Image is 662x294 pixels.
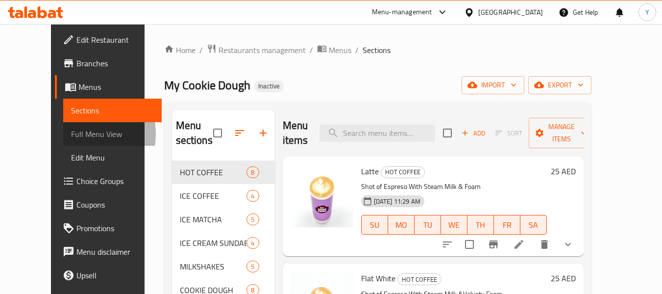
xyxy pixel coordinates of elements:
[489,126,529,141] span: Select section first
[467,215,494,235] button: TH
[207,44,306,56] a: Restaurants management
[469,79,516,91] span: import
[528,76,591,94] button: export
[63,146,162,169] a: Edit Menu
[55,28,162,52] a: Edit Restaurant
[459,234,480,255] span: Select to update
[71,152,154,163] span: Edit Menu
[329,44,351,56] span: Menus
[381,166,424,178] span: HOT COFFEE
[78,81,154,93] span: Menus
[219,44,306,56] span: Restaurants management
[55,264,162,287] a: Upsell
[536,79,584,91] span: export
[180,166,247,178] span: HOT COFFEE
[283,118,308,148] h2: Menu items
[76,199,154,211] span: Coupons
[55,240,162,264] a: Menu disclaimer
[317,44,351,56] a: Menus
[370,197,424,206] span: [DATE] 11:29 AM
[355,44,359,56] li: /
[556,233,580,256] button: show more
[76,34,154,46] span: Edit Restaurant
[645,7,649,18] span: Y
[398,274,441,285] span: HOT COFFEE
[551,271,576,285] h6: 25 AED
[418,218,437,232] span: TU
[366,218,384,232] span: SU
[247,215,258,224] span: 5
[363,44,391,56] span: Sections
[361,181,547,193] p: Shot of Espreso With Steam Milk & Foam
[172,208,275,231] div: ICE MATCHA5
[246,166,259,178] div: items
[513,239,525,250] a: Edit menu item
[172,184,275,208] div: ICE COFFEE4
[247,239,258,248] span: 4
[180,214,247,225] div: ICE MATCHA
[254,82,284,90] span: Inactive
[462,76,524,94] button: import
[164,44,196,56] a: Home
[460,128,487,139] span: Add
[176,118,213,148] h2: Menu sections
[246,190,259,202] div: items
[55,75,162,99] a: Menus
[164,74,250,96] span: My Cookie Dough
[361,215,388,235] button: SU
[520,215,547,235] button: SA
[436,233,459,256] button: sort-choices
[55,193,162,216] a: Coupons
[458,126,489,141] button: Add
[471,218,490,232] span: TH
[494,215,520,235] button: FR
[310,44,313,56] li: /
[247,168,258,177] span: 8
[246,237,259,249] div: items
[71,105,154,116] span: Sections
[246,261,259,272] div: items
[172,160,275,184] div: HOT COFFEE8
[361,271,395,286] span: Flat White
[524,218,543,232] span: SA
[551,164,576,178] h6: 25 AED
[445,218,464,232] span: WE
[247,262,258,271] span: 5
[437,123,458,143] span: Select section
[55,169,162,193] a: Choice Groups
[71,128,154,140] span: Full Menu View
[180,237,247,249] span: ICE CREAM SUNDAES
[478,7,543,18] div: [GEOGRAPHIC_DATA]
[228,121,251,145] span: Sort sections
[254,80,284,92] div: Inactive
[533,233,556,256] button: delete
[247,191,258,201] span: 4
[415,215,441,235] button: TU
[172,231,275,255] div: ICE CREAM SUNDAES4
[397,273,441,285] div: HOT COFFEE
[207,123,228,143] span: Select all sections
[319,125,435,142] input: search
[180,190,247,202] div: ICE COFFEE
[562,239,574,250] svg: Show Choices
[291,164,353,227] img: Latte
[372,6,432,18] div: Menu-management
[180,261,247,272] span: MILKSHAKES
[246,214,259,225] div: items
[381,166,425,178] div: HOT COFFEE
[441,215,467,235] button: WE
[251,121,275,145] button: Add section
[199,44,203,56] li: /
[76,269,154,281] span: Upsell
[55,216,162,240] a: Promotions
[63,99,162,122] a: Sections
[76,222,154,234] span: Promotions
[482,233,505,256] button: Branch-specific-item
[172,255,275,278] div: MILKSHAKES5
[498,218,516,232] span: FR
[76,175,154,187] span: Choice Groups
[537,121,587,145] span: Manage items
[76,57,154,69] span: Branches
[458,126,489,141] span: Add item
